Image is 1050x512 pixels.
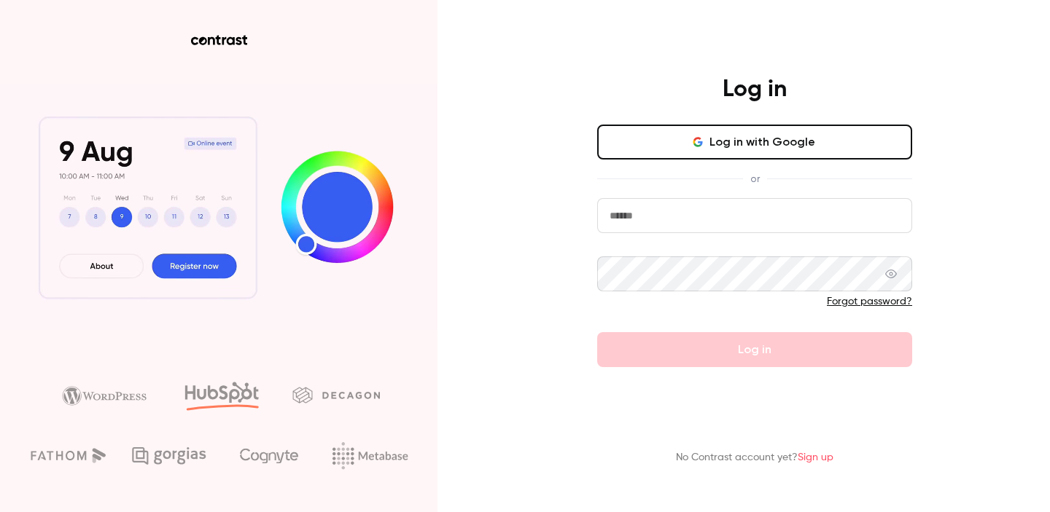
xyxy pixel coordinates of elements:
button: Log in with Google [597,125,912,159]
span: or [743,171,767,186]
a: Sign up [798,452,833,462]
h4: Log in [723,75,787,104]
a: Forgot password? [827,296,912,307]
img: decagon [292,387,380,403]
p: No Contrast account yet? [676,450,833,465]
